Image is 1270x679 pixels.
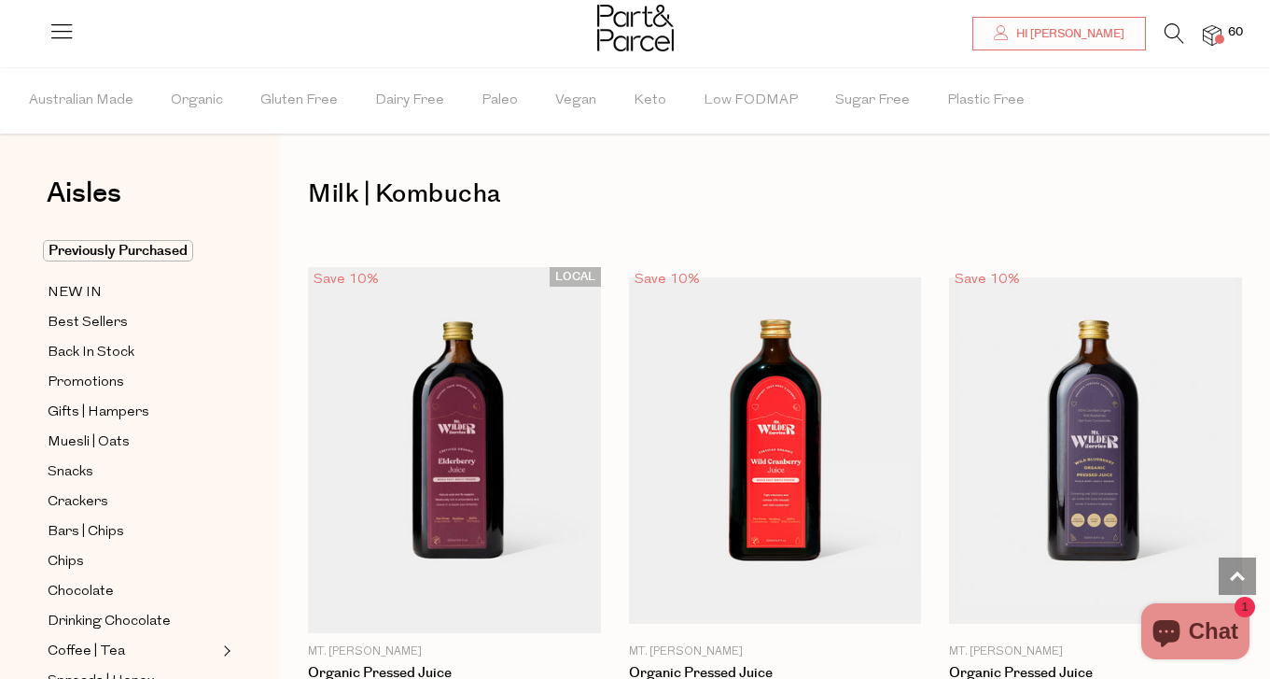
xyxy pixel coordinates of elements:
[29,68,133,134] span: Australian Made
[48,461,93,484] span: Snacks
[1203,25,1221,45] a: 60
[48,551,84,573] span: Chips
[629,644,922,660] p: Mt. [PERSON_NAME]
[48,550,217,573] a: Chips
[48,431,217,454] a: Muesli | Oats
[375,68,444,134] span: Dairy Free
[308,267,384,292] div: Save 10%
[48,520,217,544] a: Bars | Chips
[48,240,217,262] a: Previously Purchased
[597,5,674,51] img: Part&Parcel
[48,431,130,454] span: Muesli | Oats
[48,311,217,334] a: Best Sellers
[48,580,217,603] a: Chocolate
[48,521,124,544] span: Bars | Chips
[949,267,1026,292] div: Save 10%
[48,460,217,484] a: Snacks
[308,267,601,633] img: Organic Pressed Juice
[48,610,217,633] a: Drinking Chocolate
[48,312,128,334] span: Best Sellers
[171,68,223,134] span: Organic
[1012,26,1124,42] span: Hi [PERSON_NAME]
[218,640,231,662] button: Expand/Collapse Coffee | Tea
[48,402,149,424] span: Gifts | Hampers
[48,282,102,304] span: NEW IN
[48,342,134,364] span: Back In Stock
[48,611,171,633] span: Drinking Chocolate
[947,68,1025,134] span: Plastic Free
[48,581,114,603] span: Chocolate
[48,640,217,663] a: Coffee | Tea
[260,68,338,134] span: Gluten Free
[704,68,798,134] span: Low FODMAP
[555,68,596,134] span: Vegan
[47,173,121,214] span: Aisles
[48,341,217,364] a: Back In Stock
[835,68,910,134] span: Sugar Free
[48,372,124,394] span: Promotions
[48,371,217,394] a: Promotions
[48,491,108,514] span: Crackers
[634,68,666,134] span: Keto
[949,644,1242,660] p: Mt. [PERSON_NAME]
[47,179,121,226] a: Aisles
[1223,24,1248,41] span: 60
[48,281,217,304] a: NEW IN
[48,401,217,424] a: Gifts | Hampers
[629,277,922,623] img: Organic Pressed Juice
[629,267,705,292] div: Save 10%
[48,641,125,663] span: Coffee | Tea
[972,17,1146,50] a: Hi [PERSON_NAME]
[48,490,217,514] a: Crackers
[308,644,601,660] p: Mt. [PERSON_NAME]
[43,240,193,262] span: Previously Purchased
[1136,603,1255,664] inbox-online-store-chat: Shopify online store chat
[481,68,518,134] span: Paleo
[949,277,1242,623] img: Organic Pressed Juice
[308,173,1242,216] h1: Milk | Kombucha
[550,267,601,287] span: LOCAL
